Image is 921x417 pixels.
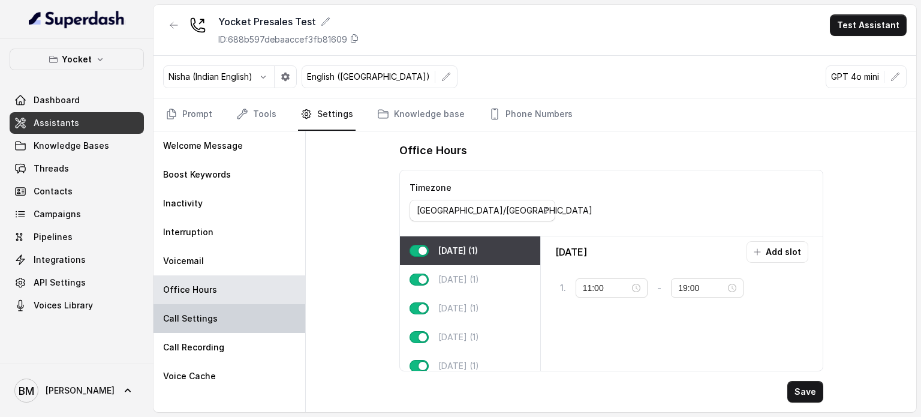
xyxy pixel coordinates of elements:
[163,98,215,131] a: Prompt
[163,226,213,238] p: Interruption
[410,200,555,221] button: [GEOGRAPHIC_DATA]/[GEOGRAPHIC_DATA]
[29,10,125,29] img: light.svg
[399,141,467,160] h1: Office Hours
[163,169,231,181] p: Boost Keywords
[307,71,430,83] p: English ([GEOGRAPHIC_DATA])
[486,98,575,131] a: Phone Numbers
[218,14,359,29] div: Yocket Presales Test
[438,274,479,286] p: [DATE] (1)
[831,71,879,83] p: GPT 4o mini
[34,94,80,106] span: Dashboard
[163,255,204,267] p: Voicemail
[438,302,479,314] p: [DATE] (1)
[34,163,69,175] span: Threads
[678,281,726,295] input: Select time
[10,272,144,293] a: API Settings
[298,98,356,131] a: Settings
[168,71,252,83] p: Nisha (Indian English)
[163,284,217,296] p: Office Hours
[234,98,279,131] a: Tools
[830,14,907,36] button: Test Assistant
[34,117,79,129] span: Assistants
[10,295,144,316] a: Voices Library
[163,98,907,131] nav: Tabs
[417,203,538,218] div: [GEOGRAPHIC_DATA]/[GEOGRAPHIC_DATA]
[10,181,144,202] a: Contacts
[163,313,218,325] p: Call Settings
[34,208,81,220] span: Campaigns
[10,374,144,407] a: [PERSON_NAME]
[438,245,478,257] p: [DATE] (1)
[375,98,467,131] a: Knowledge base
[163,197,203,209] p: Inactivity
[34,277,86,289] span: API Settings
[747,241,808,263] button: Add slot
[163,341,224,353] p: Call Recording
[10,89,144,111] a: Dashboard
[10,226,144,248] a: Pipelines
[438,331,479,343] p: [DATE] (1)
[34,140,109,152] span: Knowledge Bases
[10,249,144,271] a: Integrations
[657,281,661,295] p: -
[583,281,630,295] input: Select time
[555,245,587,259] p: [DATE]
[163,370,216,382] p: Voice Cache
[218,34,347,46] p: ID: 688b597debaaccef3fb81609
[19,385,34,397] text: BM
[34,185,73,197] span: Contacts
[10,135,144,157] a: Knowledge Bases
[34,299,93,311] span: Voices Library
[787,381,823,403] button: Save
[438,360,479,372] p: [DATE] (1)
[163,140,243,152] p: Welcome Message
[10,203,144,225] a: Campaigns
[410,182,452,193] label: Timezone
[560,282,566,294] p: 1 .
[34,254,86,266] span: Integrations
[10,49,144,70] button: Yocket
[62,52,92,67] p: Yocket
[10,112,144,134] a: Assistants
[34,231,73,243] span: Pipelines
[10,158,144,179] a: Threads
[46,385,115,397] span: [PERSON_NAME]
